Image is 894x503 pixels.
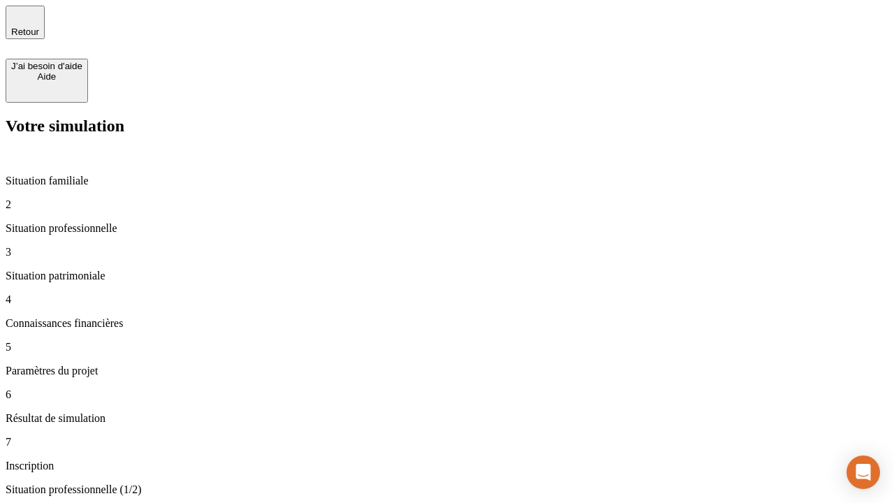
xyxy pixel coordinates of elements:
p: Situation familiale [6,175,888,187]
button: Retour [6,6,45,39]
p: Résultat de simulation [6,412,888,425]
p: 5 [6,341,888,353]
p: Connaissances financières [6,317,888,330]
p: 7 [6,436,888,449]
div: Open Intercom Messenger [847,455,880,489]
p: 3 [6,246,888,258]
p: 6 [6,388,888,401]
p: Paramètres du projet [6,365,888,377]
p: Situation patrimoniale [6,270,888,282]
span: Retour [11,27,39,37]
p: Situation professionnelle [6,222,888,235]
p: 4 [6,293,888,306]
p: Inscription [6,460,888,472]
p: Situation professionnelle (1/2) [6,483,888,496]
h2: Votre simulation [6,117,888,136]
p: 2 [6,198,888,211]
button: J’ai besoin d'aideAide [6,59,88,103]
div: Aide [11,71,82,82]
div: J’ai besoin d'aide [11,61,82,71]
